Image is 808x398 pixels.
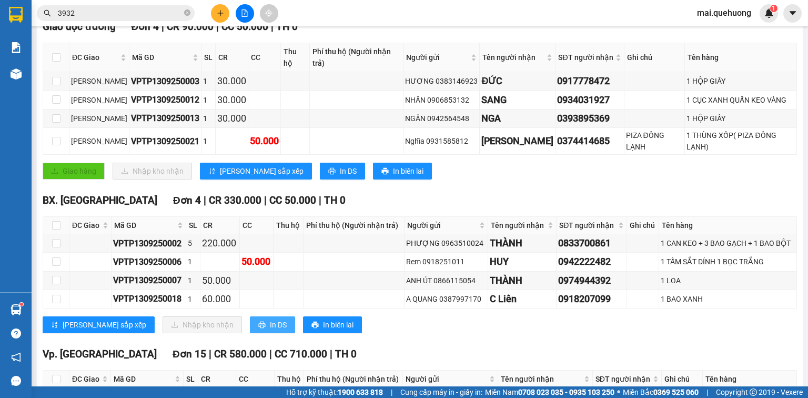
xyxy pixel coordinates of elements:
[132,52,190,63] span: Mã GD
[202,292,237,306] div: 60.000
[617,390,620,394] span: ⚪️
[258,321,266,330] span: printer
[490,292,555,306] div: C Liên
[236,371,275,388] th: CC
[274,217,304,234] th: Thu hộ
[186,217,201,234] th: SL
[406,256,486,267] div: Rem 0918251011
[304,217,405,234] th: Phí thu hộ (Người nhận trả)
[129,110,201,128] td: VPTP1309250013
[216,21,219,33] span: |
[788,8,797,18] span: caret-down
[129,91,201,110] td: VPTP1309250012
[323,319,353,331] span: In biên lai
[501,373,582,385] span: Tên người nhận
[202,236,237,251] div: 220.000
[43,163,105,180] button: uploadGiao hàng
[113,163,192,180] button: downloadNhập kho nhận
[131,75,199,88] div: VPTP1309250003
[661,237,795,249] div: 1 CAN KEO + 3 BAO GẠCH + 1 BAO BỘT
[764,8,774,18] img: icon-new-feature
[113,255,184,268] div: VPTP1309250006
[406,373,487,385] span: Người gửi
[662,371,703,388] th: Ghi chú
[406,52,469,63] span: Người gửi
[209,194,261,206] span: CR 330.000
[188,275,199,286] div: 1
[555,110,624,128] td: 0393895369
[167,21,214,33] span: CR 90.000
[490,236,555,251] div: THÀNH
[770,5,777,12] sup: 1
[557,290,627,309] td: 0918207099
[488,290,557,309] td: C Liên
[129,128,201,155] td: VPTP1309250021
[269,348,272,360] span: |
[686,130,795,153] div: 1 THÙNG XỐP( PIZA ĐÔNG LẠNH)
[303,316,362,333] button: printerIn biên lai
[11,304,22,315] img: warehouse-icon
[405,135,478,147] div: Nghĩa 0931585812
[114,373,173,385] span: Mã GD
[209,348,211,360] span: |
[488,234,557,253] td: THÀNH
[217,74,246,88] div: 30.000
[201,43,216,72] th: SL
[406,293,486,305] div: A QUANG 0387997170
[203,135,214,147] div: 1
[557,93,622,107] div: 0934031927
[405,75,478,87] div: HƯƠNG 0383146923
[58,7,182,19] input: Tìm tên, số ĐT hoặc mã đơn
[200,217,239,234] th: CR
[275,348,327,360] span: CC 710.000
[112,234,186,253] td: VPTP1309250002
[281,43,310,72] th: Thu hộ
[198,371,237,388] th: CR
[113,237,184,250] div: VPTP1309250002
[114,220,175,231] span: Mã GD
[241,254,271,269] div: 50.000
[491,220,546,231] span: Tên người nhận
[488,272,557,290] td: THÀNH
[623,386,699,398] span: Miền Bắc
[43,316,155,333] button: sort-ascending[PERSON_NAME] sắp xếp
[113,274,184,287] div: VPTP1309250007
[624,43,685,72] th: Ghi chú
[328,167,336,176] span: printer
[689,6,760,19] span: mai.quehuong
[557,74,622,88] div: 0917778472
[319,194,321,206] span: |
[627,217,659,234] th: Ghi chú
[400,386,482,398] span: Cung cấp máy in - giấy in:
[72,373,100,385] span: ĐC Giao
[391,386,392,398] span: |
[216,43,248,72] th: CR
[131,93,199,106] div: VPTP1309250012
[324,194,346,206] span: TH 0
[480,110,555,128] td: NGA
[406,275,486,286] div: ANH ÚT 0866115054
[112,253,186,271] td: VPTP1309250006
[661,293,795,305] div: 1 BAO XANH
[557,111,622,126] div: 0393895369
[626,130,683,153] div: PIZA ĐÔNG LẠNH
[11,329,21,339] span: question-circle
[248,43,281,72] th: CC
[555,128,624,155] td: 0374414685
[706,386,708,398] span: |
[260,4,278,23] button: aim
[217,111,246,126] div: 30.000
[750,389,757,396] span: copyright
[340,165,357,177] span: In DS
[9,7,23,23] img: logo-vxr
[43,21,116,33] span: Giao dọc đường
[335,348,357,360] span: TH 0
[265,9,272,17] span: aim
[559,220,616,231] span: SĐT người nhận
[490,273,555,288] div: THÀNH
[653,388,699,396] strong: 0369 525 060
[311,321,319,330] span: printer
[163,316,242,333] button: downloadNhập kho nhận
[43,194,157,206] span: BX. [GEOGRAPHIC_DATA]
[203,75,214,87] div: 1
